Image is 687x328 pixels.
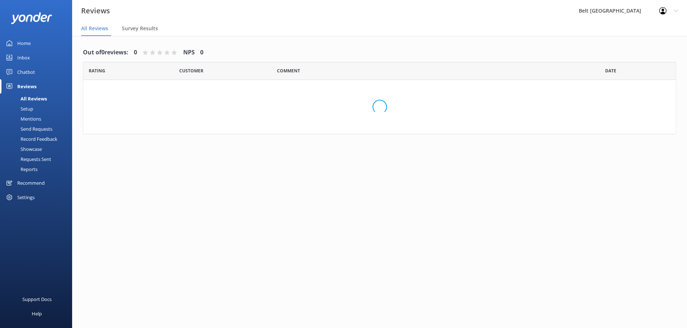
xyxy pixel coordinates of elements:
a: Showcase [4,144,72,154]
div: Settings [17,190,35,205]
div: Setup [4,104,33,114]
a: Record Feedback [4,134,72,144]
span: Date [605,67,616,74]
a: Setup [4,104,72,114]
div: Recommend [17,176,45,190]
div: Support Docs [22,292,52,306]
span: Question [277,67,300,74]
a: Mentions [4,114,72,124]
a: All Reviews [4,94,72,104]
h4: 0 [200,48,203,57]
a: Requests Sent [4,154,72,164]
div: Inbox [17,50,30,65]
h4: NPS [183,48,195,57]
span: Survey Results [122,25,158,32]
a: Reports [4,164,72,174]
div: Requests Sent [4,154,51,164]
h4: 0 [134,48,137,57]
div: Reviews [17,79,36,94]
div: All Reviews [4,94,47,104]
div: Showcase [4,144,42,154]
div: Help [32,306,42,321]
span: Date [89,67,105,74]
div: Send Requests [4,124,52,134]
a: Send Requests [4,124,72,134]
span: All Reviews [81,25,108,32]
h4: Out of 0 reviews: [83,48,128,57]
div: Mentions [4,114,41,124]
div: Chatbot [17,65,35,79]
h3: Reviews [81,5,110,17]
img: yonder-white-logo.png [11,12,52,24]
span: Date [179,67,203,74]
div: Record Feedback [4,134,57,144]
div: Home [17,36,31,50]
div: Reports [4,164,38,174]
